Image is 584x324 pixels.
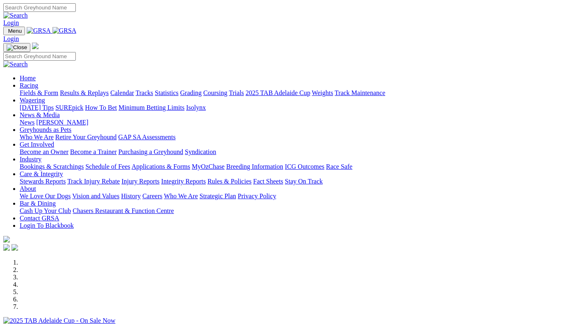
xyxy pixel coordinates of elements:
img: GRSA [27,27,51,34]
a: Become a Trainer [70,148,117,155]
button: Toggle navigation [3,27,25,35]
a: MyOzChase [192,163,225,170]
a: Racing [20,82,38,89]
div: News & Media [20,119,581,126]
a: We Love Our Dogs [20,193,70,199]
a: Vision and Values [72,193,119,199]
a: Industry [20,156,41,163]
a: News & Media [20,111,60,118]
a: Retire Your Greyhound [55,134,117,140]
a: Results & Replays [60,89,109,96]
a: Get Involved [20,141,54,148]
a: [PERSON_NAME] [36,119,88,126]
a: Careers [142,193,162,199]
a: Statistics [155,89,179,96]
a: SUREpick [55,104,83,111]
a: About [20,185,36,192]
a: Home [20,75,36,82]
a: Syndication [185,148,216,155]
a: Cash Up Your Club [20,207,71,214]
a: Login To Blackbook [20,222,74,229]
a: Become an Owner [20,148,68,155]
button: Toggle navigation [3,43,30,52]
div: Care & Integrity [20,178,581,185]
a: Rules & Policies [207,178,252,185]
a: Purchasing a Greyhound [118,148,183,155]
a: GAP SA Assessments [118,134,176,140]
img: logo-grsa-white.png [32,43,39,49]
div: Wagering [20,104,581,111]
img: facebook.svg [3,244,10,251]
a: Login [3,19,19,26]
div: Greyhounds as Pets [20,134,581,141]
img: Search [3,12,28,19]
img: twitter.svg [11,244,18,251]
a: ICG Outcomes [285,163,324,170]
a: Greyhounds as Pets [20,126,71,133]
a: Login [3,35,19,42]
a: Minimum Betting Limits [118,104,184,111]
a: Breeding Information [226,163,283,170]
div: Industry [20,163,581,170]
div: Get Involved [20,148,581,156]
a: Track Maintenance [335,89,385,96]
a: History [121,193,141,199]
a: Coursing [203,89,227,96]
a: Race Safe [326,163,352,170]
a: Fact Sheets [253,178,283,185]
a: Schedule of Fees [85,163,130,170]
a: Track Injury Rebate [67,178,120,185]
a: Who We Are [164,193,198,199]
a: How To Bet [85,104,117,111]
a: 2025 TAB Adelaide Cup [245,89,310,96]
img: GRSA [52,27,77,34]
a: [DATE] Tips [20,104,54,111]
div: Racing [20,89,581,97]
a: Wagering [20,97,45,104]
div: About [20,193,581,200]
img: Search [3,61,28,68]
a: Stewards Reports [20,178,66,185]
a: News [20,119,34,126]
a: Isolynx [186,104,206,111]
a: Stay On Track [285,178,323,185]
a: Calendar [110,89,134,96]
a: Grading [180,89,202,96]
a: Strategic Plan [200,193,236,199]
span: Menu [8,28,22,34]
a: Trials [229,89,244,96]
img: Close [7,44,27,51]
a: Integrity Reports [161,178,206,185]
a: Tracks [136,89,153,96]
a: Bookings & Scratchings [20,163,84,170]
a: Injury Reports [121,178,159,185]
a: Fields & Form [20,89,58,96]
a: Contact GRSA [20,215,59,222]
img: logo-grsa-white.png [3,236,10,242]
a: Privacy Policy [238,193,276,199]
a: Who We Are [20,134,54,140]
a: Weights [312,89,333,96]
a: Bar & Dining [20,200,56,207]
a: Care & Integrity [20,170,63,177]
div: Bar & Dining [20,207,581,215]
a: Chasers Restaurant & Function Centre [73,207,174,214]
a: Applications & Forms [132,163,190,170]
input: Search [3,52,76,61]
input: Search [3,3,76,12]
